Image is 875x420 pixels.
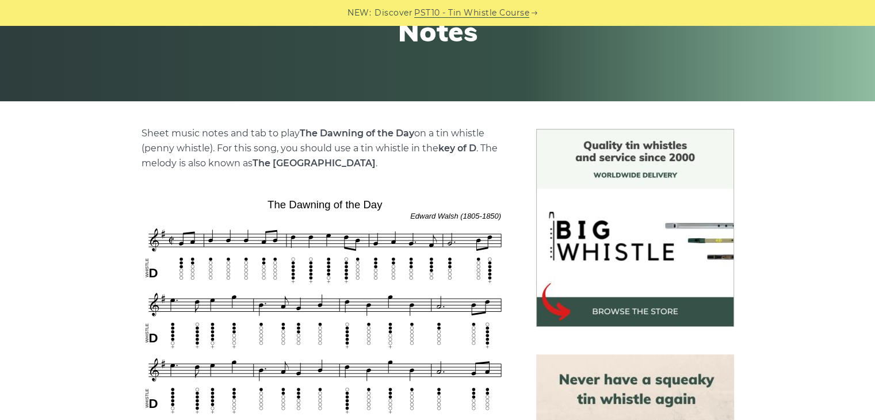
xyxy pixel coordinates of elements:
strong: The [GEOGRAPHIC_DATA] [253,158,376,169]
strong: key of D [438,143,476,154]
a: PST10 - Tin Whistle Course [414,6,529,20]
p: Sheet music notes and tab to play on a tin whistle (penny whistle). For this song, you should use... [142,126,509,171]
strong: The Dawning of the Day [300,128,414,139]
span: Discover [375,6,412,20]
span: NEW: [347,6,371,20]
img: BigWhistle Tin Whistle Store [536,129,734,327]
